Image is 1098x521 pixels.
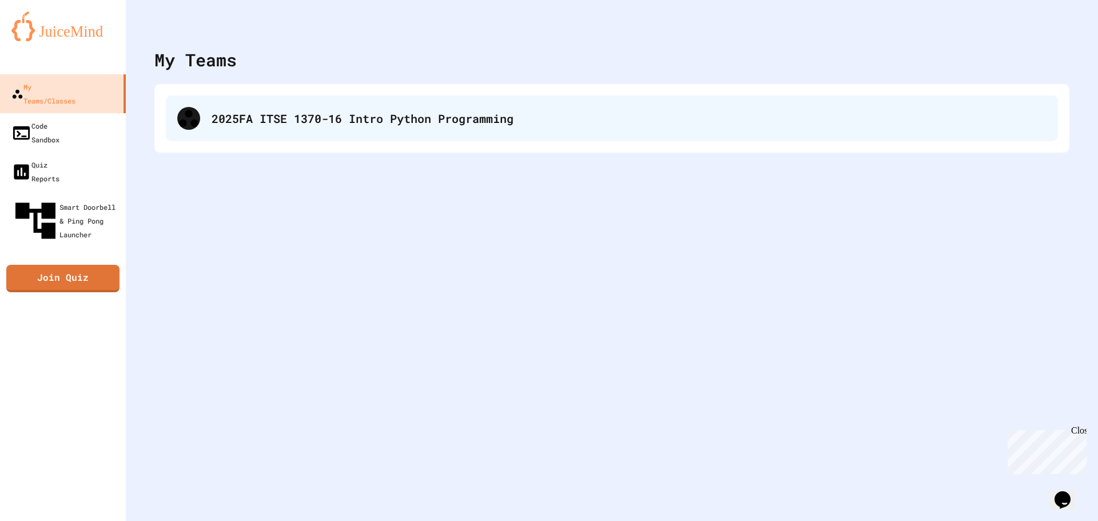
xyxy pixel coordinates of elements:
[11,158,59,185] div: Quiz Reports
[154,47,237,73] div: My Teams
[1050,475,1087,510] iframe: chat widget
[11,11,114,41] img: logo-orange.svg
[11,119,59,146] div: Code Sandbox
[11,80,75,108] div: My Teams/Classes
[166,96,1058,141] div: 2025FA ITSE 1370-16 Intro Python Programming
[212,110,1047,127] div: 2025FA ITSE 1370-16 Intro Python Programming
[11,197,121,245] div: Smart Doorbell & Ping Pong Launcher
[6,265,120,292] a: Join Quiz
[5,5,79,73] div: Chat with us now!Close
[1003,425,1087,474] iframe: chat widget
